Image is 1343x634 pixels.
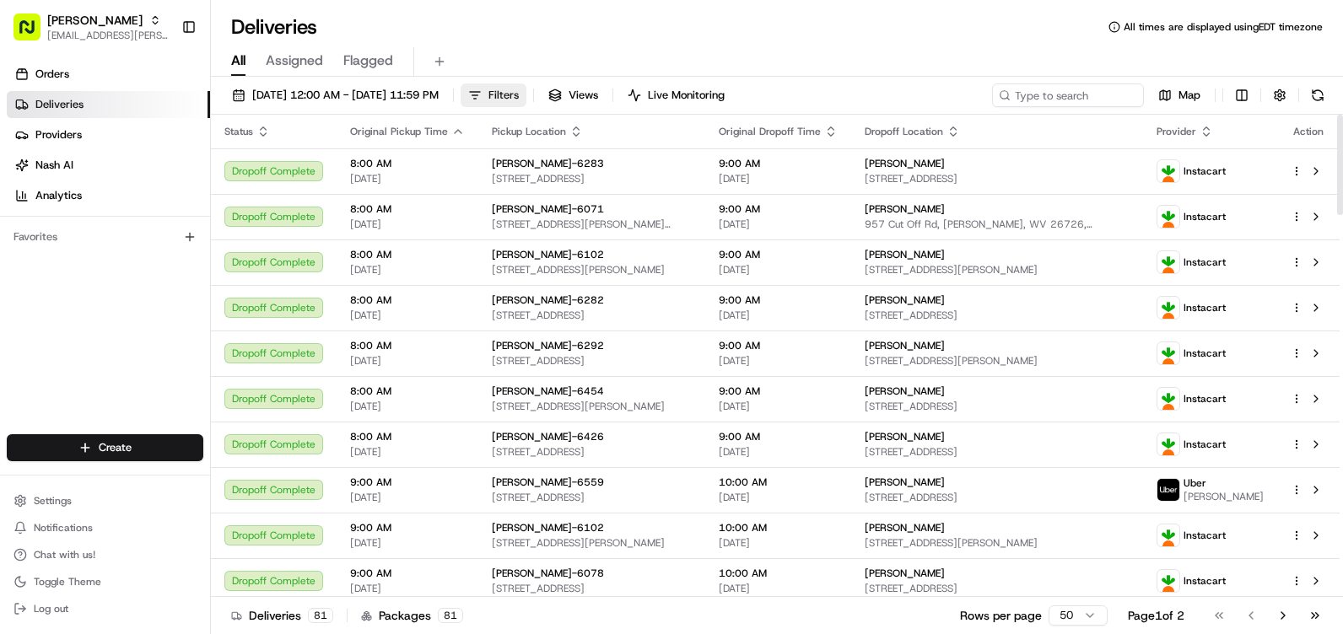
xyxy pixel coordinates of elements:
span: [DATE] [350,309,465,322]
span: 9:00 AM [350,475,465,489]
button: Toggle Theme [7,570,203,594]
span: [STREET_ADDRESS][PERSON_NAME] [865,536,1130,550]
div: Action [1291,125,1326,138]
div: 81 [308,608,333,623]
img: profile_instacart_ahold_partner.png [1157,570,1179,592]
div: Start new chat [57,161,277,178]
span: Instacart [1184,164,1226,178]
span: [STREET_ADDRESS] [492,172,692,185]
img: profile_instacart_ahold_partner.png [1157,388,1179,410]
button: Views [541,83,606,107]
button: [EMAIL_ADDRESS][PERSON_NAME][DOMAIN_NAME] [47,29,168,42]
span: [STREET_ADDRESS][PERSON_NAME] [492,400,692,413]
span: Toggle Theme [34,575,101,588]
span: Status [224,125,253,138]
span: [STREET_ADDRESS][PERSON_NAME][PERSON_NAME] [492,218,692,231]
span: [STREET_ADDRESS] [492,582,692,595]
span: 957 Cut Off Rd, [PERSON_NAME], WV 26726, [GEOGRAPHIC_DATA] [865,218,1130,231]
button: Start new chat [287,166,307,186]
span: Log out [34,602,68,615]
span: 10:00 AM [719,475,838,489]
p: Rows per page [960,607,1042,624]
span: [DATE] [350,263,465,277]
span: [STREET_ADDRESS] [492,354,692,368]
span: [PERSON_NAME]-6282 [492,293,604,307]
span: 9:00 AM [719,430,838,443]
span: [PERSON_NAME]-6283 [492,157,604,170]
span: Providers [35,127,82,142]
span: 9:00 AM [719,202,838,216]
span: [DATE] [719,400,838,413]
span: Filters [488,88,519,103]
a: 📗Knowledge Base [10,238,136,268]
button: [PERSON_NAME] [47,12,143,29]
span: [STREET_ADDRESS] [492,309,692,322]
span: 9:00 AM [719,384,838,398]
span: [PERSON_NAME]-6078 [492,567,604,580]
span: API Documentation [159,244,271,261]
h1: Deliveries [231,13,317,40]
span: 9:00 AM [719,157,838,170]
span: Orders [35,67,69,82]
span: [STREET_ADDRESS] [492,445,692,459]
a: 💻API Documentation [136,238,278,268]
button: Create [7,434,203,461]
span: [STREET_ADDRESS] [865,400,1130,413]
button: Log out [7,597,203,621]
span: Knowledge Base [34,244,129,261]
input: Clear [44,109,278,126]
span: [DATE] [350,400,465,413]
span: Instacart [1184,438,1226,451]
span: [STREET_ADDRESS][PERSON_NAME] [492,263,692,277]
span: Chat with us! [34,548,95,561]
span: Uber [1184,476,1206,490]
span: Nash AI [35,158,73,173]
a: Powered byPylon [119,285,204,298]
img: 1736555255976-a54dd68f-1ca7-489b-9aae-adbdc363a1c4 [17,161,47,191]
div: 81 [438,608,463,623]
span: 10:00 AM [719,567,838,580]
span: [STREET_ADDRESS] [492,491,692,504]
button: Live Monitoring [620,83,732,107]
span: [DATE] [350,582,465,595]
span: [PERSON_NAME] [865,339,945,352]
span: Instacart [1184,301,1226,314]
span: [PERSON_NAME] [865,202,945,216]
span: [STREET_ADDRESS] [865,172,1130,185]
span: [STREET_ADDRESS] [865,491,1130,504]
button: Filters [461,83,526,107]
input: Type to search [992,83,1144,107]
button: Map [1151,83,1208,107]
span: Live Monitoring [648,88,725,103]
span: [PERSON_NAME] [1184,490,1264,503]
span: [PERSON_NAME] [865,567,945,580]
span: 8:00 AM [350,430,465,443]
div: 💻 [143,246,156,260]
span: [DATE] [350,536,465,550]
span: Instacart [1184,210,1226,223]
span: [DATE] [350,172,465,185]
span: [DATE] [719,309,838,322]
span: Flagged [343,51,393,71]
span: 9:00 AM [719,339,838,352]
span: [PERSON_NAME]-6102 [492,521,604,535]
span: [PERSON_NAME]-6292 [492,339,604,352]
span: [PERSON_NAME] [865,293,945,307]
img: profile_instacart_ahold_partner.png [1157,251,1179,273]
span: [DATE] [350,218,465,231]
span: All [231,51,245,71]
a: Deliveries [7,91,210,118]
span: Map [1178,88,1200,103]
img: profile_uber_ahold_partner.png [1157,479,1179,501]
button: [DATE] 12:00 AM - [DATE] 11:59 PM [224,83,446,107]
span: [STREET_ADDRESS][PERSON_NAME] [865,354,1130,368]
img: profile_instacart_ahold_partner.png [1157,433,1179,455]
span: [STREET_ADDRESS] [865,582,1130,595]
img: profile_instacart_ahold_partner.png [1157,206,1179,228]
div: Favorites [7,223,203,250]
span: Instacart [1184,529,1226,542]
span: Pickup Location [492,125,566,138]
span: 8:00 AM [350,293,465,307]
span: [PERSON_NAME]-6454 [492,384,604,398]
